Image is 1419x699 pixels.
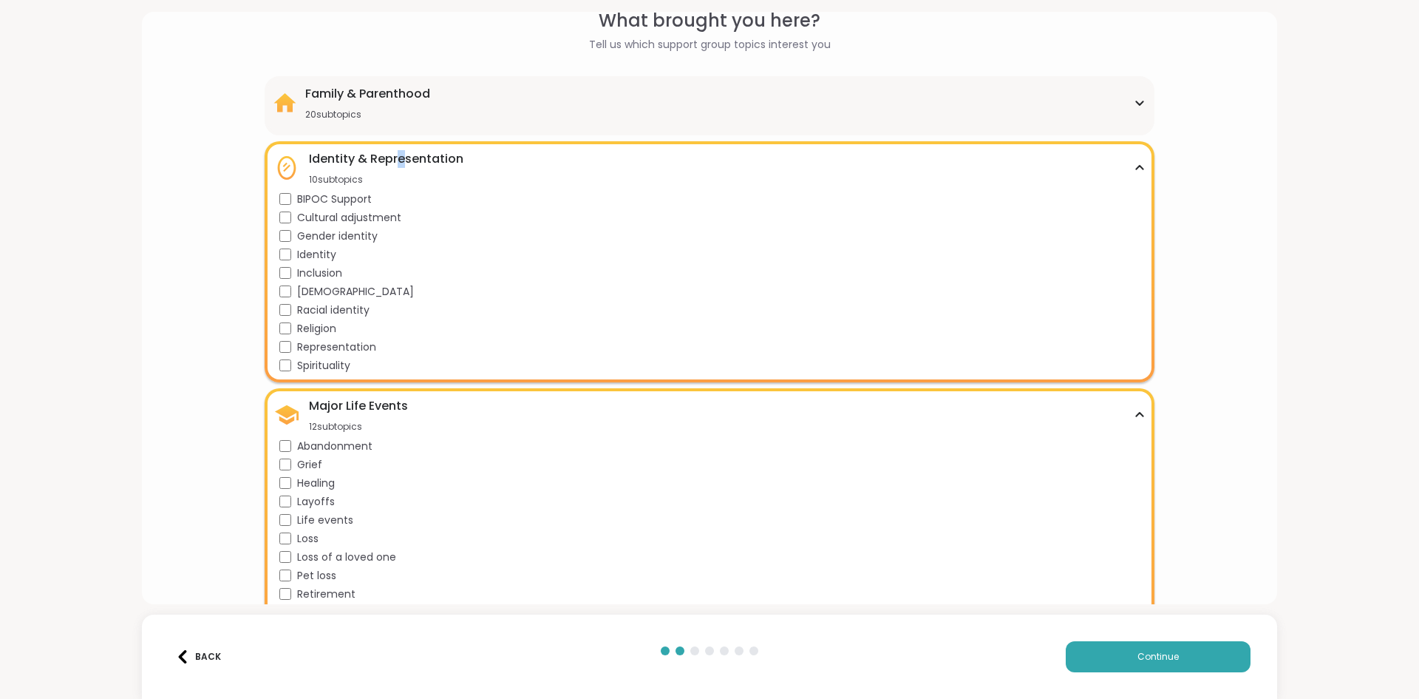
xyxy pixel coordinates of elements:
[297,587,355,602] span: Retirement
[297,550,396,565] span: Loss of a loved one
[297,284,414,300] span: [DEMOGRAPHIC_DATA]
[297,266,342,281] span: Inclusion
[297,321,336,337] span: Religion
[297,340,376,355] span: Representation
[305,109,430,121] div: 20 subtopics
[297,439,372,454] span: Abandonment
[297,303,370,318] span: Racial identity
[309,150,463,168] div: Identity & Representation
[309,421,408,433] div: 12 subtopics
[305,85,430,103] div: Family & Parenthood
[297,247,336,263] span: Identity
[297,192,372,207] span: BIPOC Support
[176,650,221,663] div: Back
[297,568,336,584] span: Pet loss
[169,641,228,672] button: Back
[1137,650,1179,663] span: Continue
[297,531,319,547] span: Loss
[297,476,335,491] span: Healing
[297,229,378,244] span: Gender identity
[589,37,831,53] span: Tell us which support group topics interest you
[297,494,335,510] span: Layoffs
[1066,641,1250,672] button: Continue
[297,457,322,473] span: Grief
[297,358,350,374] span: Spirituality
[297,513,353,528] span: Life events
[309,397,408,415] div: Major Life Events
[297,210,401,226] span: Cultural adjustment
[309,174,463,186] div: 10 subtopics
[599,7,820,34] span: What brought you here?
